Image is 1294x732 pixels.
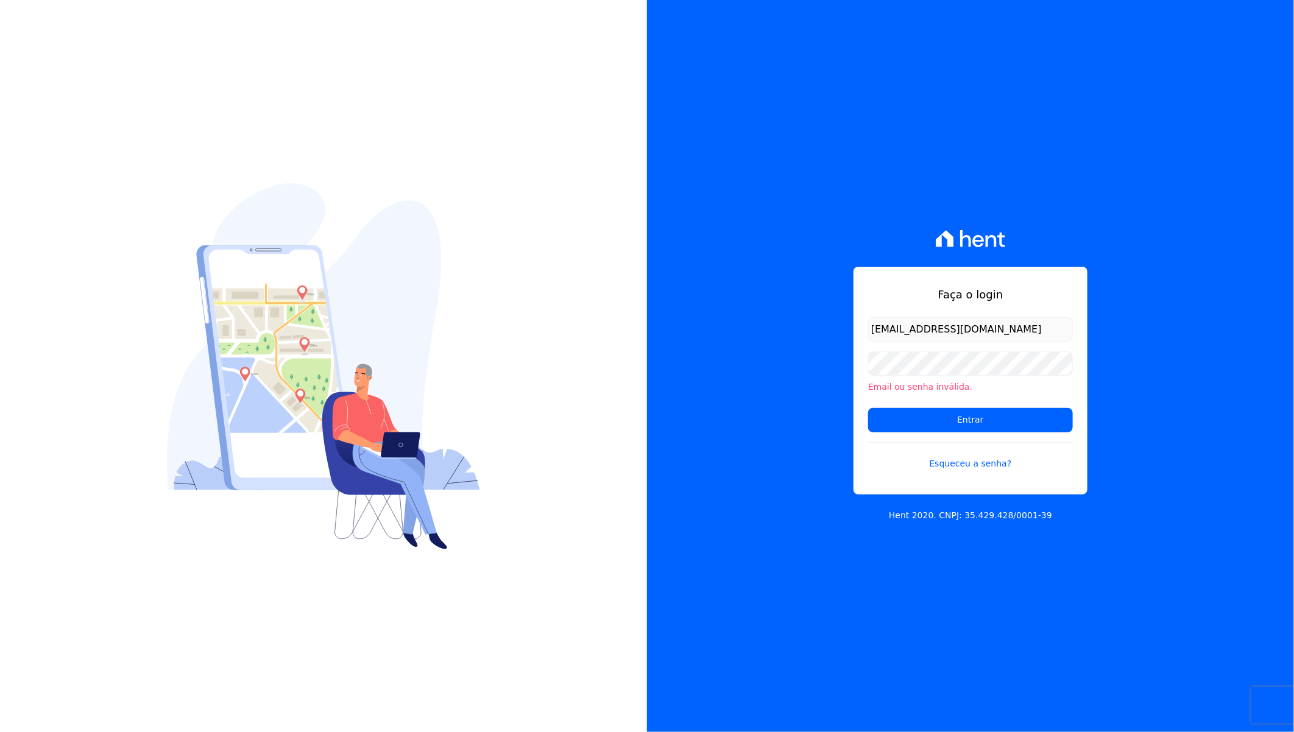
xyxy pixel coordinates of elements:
[889,509,1052,522] p: Hent 2020. CNPJ: 35.429.428/0001-39
[868,408,1073,432] input: Entrar
[167,183,480,549] img: Login
[868,442,1073,470] a: Esqueceu a senha?
[868,317,1073,342] input: Email
[868,286,1073,303] h1: Faça o login
[868,381,1073,393] li: Email ou senha inválida.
